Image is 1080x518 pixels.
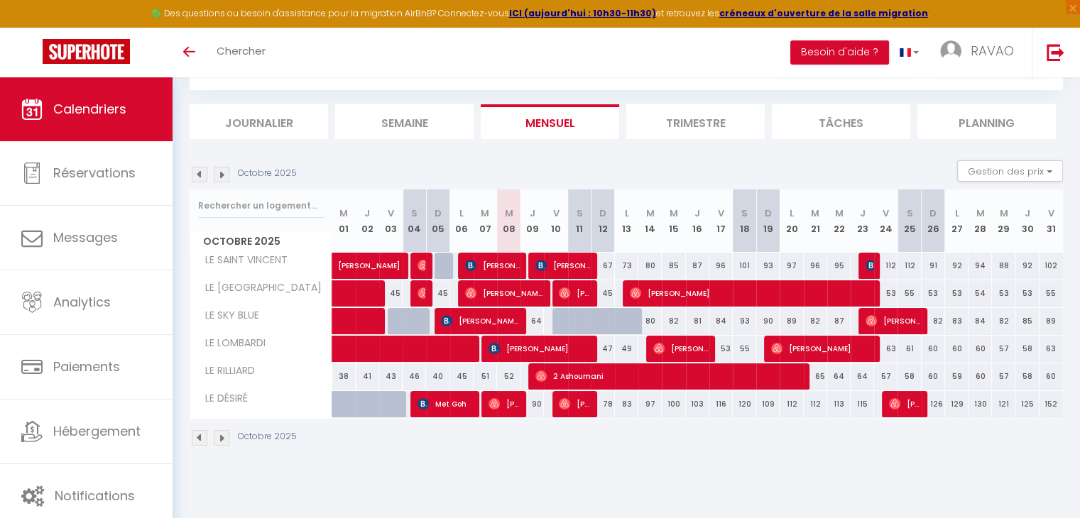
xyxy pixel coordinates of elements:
[418,252,425,279] span: [PERSON_NAME]
[53,293,111,311] span: Analytics
[441,307,519,334] span: [PERSON_NAME]
[615,391,638,417] div: 83
[615,253,638,279] div: 73
[1040,336,1063,362] div: 63
[874,280,898,307] div: 53
[898,363,921,390] div: 58
[733,189,756,253] th: 18
[1015,336,1039,362] div: 58
[992,336,1015,362] div: 57
[1015,308,1039,334] div: 85
[217,43,266,58] span: Chercher
[969,391,992,417] div: 130
[53,358,120,375] span: Paiements
[577,206,583,220] abbr: S
[741,206,748,220] abbr: S
[976,206,985,220] abbr: M
[599,206,606,220] abbr: D
[509,7,656,19] a: ICI (aujourd'hui : 10h30-11h30)
[686,308,709,334] div: 81
[190,104,328,139] li: Journalier
[1047,43,1064,61] img: logout
[559,390,590,417] span: [PERSON_NAME] 2
[192,363,258,379] span: LE RILLIARD
[790,206,794,220] abbr: L
[780,253,803,279] div: 97
[1040,280,1063,307] div: 55
[1040,308,1063,334] div: 89
[889,390,920,417] span: [PERSON_NAME]
[922,363,945,390] div: 60
[339,206,348,220] abbr: M
[638,189,662,253] th: 14
[686,391,709,417] div: 103
[694,206,700,220] abbr: J
[945,189,969,253] th: 27
[238,430,297,443] p: Octobre 2025
[874,363,898,390] div: 57
[481,206,489,220] abbr: M
[883,206,889,220] abbr: V
[811,206,819,220] abbr: M
[922,189,945,253] th: 26
[709,308,733,334] div: 84
[552,206,559,220] abbr: V
[662,308,685,334] div: 82
[957,160,1063,182] button: Gestion des prix
[756,391,780,417] div: 109
[364,206,370,220] abbr: J
[662,253,685,279] div: 85
[860,206,866,220] abbr: J
[969,308,992,334] div: 84
[780,189,803,253] th: 20
[929,206,937,220] abbr: D
[520,189,544,253] th: 09
[1048,206,1054,220] abbr: V
[474,363,497,390] div: 51
[718,206,724,220] abbr: V
[662,391,685,417] div: 100
[418,280,425,307] span: [PERSON_NAME]
[646,206,655,220] abbr: M
[733,253,756,279] div: 101
[426,280,449,307] div: 45
[780,391,803,417] div: 112
[626,104,765,139] li: Trimestre
[898,280,921,307] div: 55
[874,336,898,362] div: 63
[780,308,803,334] div: 89
[969,363,992,390] div: 60
[591,280,615,307] div: 45
[238,167,297,180] p: Octobre 2025
[638,308,662,334] div: 80
[733,308,756,334] div: 93
[733,336,756,362] div: 55
[733,391,756,417] div: 120
[898,336,921,362] div: 61
[922,308,945,334] div: 82
[638,253,662,279] div: 80
[192,391,251,407] span: LE DÉSIRÉ
[1025,206,1030,220] abbr: J
[954,206,959,220] abbr: L
[520,391,544,417] div: 90
[535,252,590,279] span: [PERSON_NAME]
[1015,391,1039,417] div: 125
[992,280,1015,307] div: 53
[922,391,945,417] div: 126
[356,363,379,390] div: 41
[192,280,325,296] span: LE [GEOGRAPHIC_DATA]
[435,206,442,220] abbr: D
[969,253,992,279] div: 94
[55,487,135,505] span: Notifications
[719,7,928,19] strong: créneaux d'ouverture de la salle migration
[474,189,497,253] th: 07
[969,280,992,307] div: 54
[450,189,474,253] th: 06
[418,390,472,417] span: Met Goh
[662,189,685,253] th: 15
[568,189,591,253] th: 11
[772,104,910,139] li: Tâches
[898,253,921,279] div: 112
